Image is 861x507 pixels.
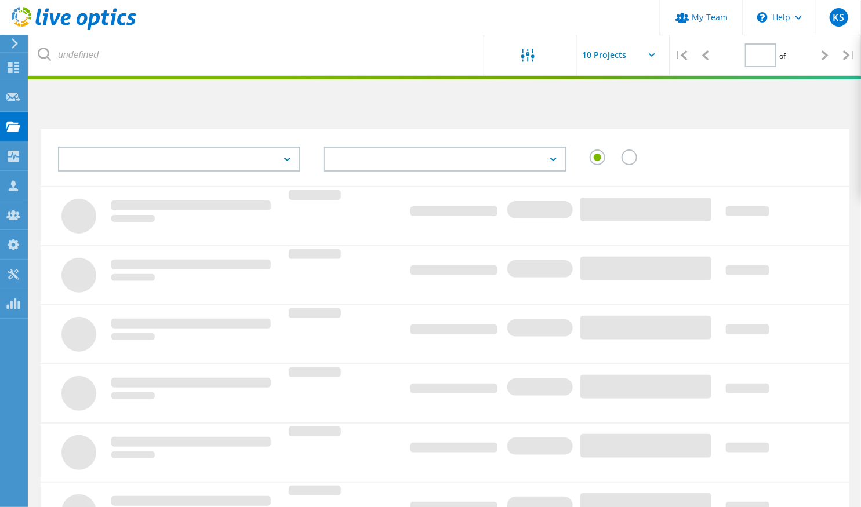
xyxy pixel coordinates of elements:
svg: \n [757,12,768,23]
a: Live Optics Dashboard [12,24,136,32]
input: undefined [29,35,485,75]
div: | [837,35,861,76]
span: of [779,51,786,61]
div: | [670,35,693,76]
span: KS [833,13,844,22]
